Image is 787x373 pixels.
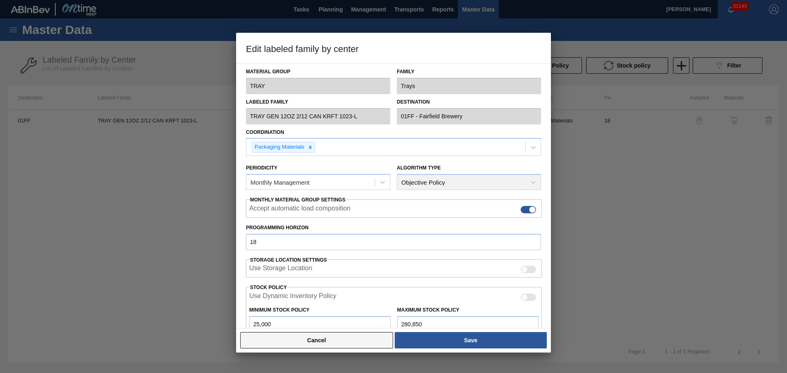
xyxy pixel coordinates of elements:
label: Minimum Stock Policy [249,307,309,313]
label: When enabled, the system will use inventory based on the Dynamic Inventory Policy. [249,292,337,302]
span: Monthly Material Group Settings [250,197,346,203]
label: Material Group [246,66,390,78]
label: Maximum Stock Policy [397,307,459,313]
div: Monthly Management [250,179,309,186]
div: Packaging Materials [252,142,306,152]
label: Accept automatic load composition [249,205,350,215]
label: Stock Policy [250,285,287,290]
label: Labeled Family [246,96,390,108]
label: Periodicity [246,165,277,171]
label: Family [397,66,541,78]
label: Coordination [246,129,284,135]
h3: Edit labeled family by center [236,33,551,64]
span: Storage Location Settings [250,257,327,263]
label: Programming Horizon [246,222,541,234]
label: Algorithm Type [397,165,441,171]
label: When enabled, the system will display stocks from different storage locations. [249,264,312,274]
label: Destination [397,96,541,108]
button: Save [395,332,547,348]
button: Cancel [240,332,393,348]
